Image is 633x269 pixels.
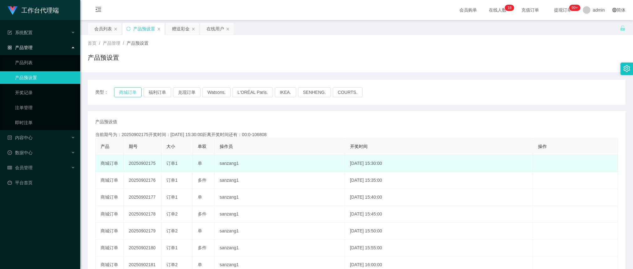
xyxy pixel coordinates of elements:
[198,228,202,233] span: 单
[507,5,510,11] p: 1
[88,53,119,62] h1: 产品预设置
[124,223,161,240] td: 20250902179
[215,206,345,223] td: sanzang1
[198,245,207,250] span: 多件
[275,87,296,97] button: IKEA.
[198,178,207,183] span: 多件
[345,189,533,206] td: [DATE] 15:40:00
[8,150,33,155] span: 数据中心
[166,211,178,216] span: 订单2
[551,8,575,12] span: 提现订单
[198,262,202,267] span: 单
[612,8,617,12] i: 图标: global
[8,165,33,170] span: 会员管理
[166,144,175,149] span: 大小
[215,223,345,240] td: sanzang1
[95,119,117,125] span: 产品预设值
[15,116,75,129] a: 即时注单
[15,71,75,84] a: 产品预设置
[124,189,161,206] td: 20250902177
[127,41,149,46] span: 产品预设置
[215,172,345,189] td: sanzang1
[8,176,75,189] a: 图标: dashboard平台首页
[172,23,190,35] div: 赠送彩金
[220,144,233,149] span: 操作员
[21,0,59,20] h1: 工作台代理端
[345,206,533,223] td: [DATE] 15:45:00
[15,56,75,69] a: 产品列表
[226,27,230,31] i: 图标: close
[88,0,109,20] i: 图标: menu-fold
[96,189,124,206] td: 商城订单
[8,30,33,35] span: 系统配置
[198,144,207,149] span: 单双
[345,172,533,189] td: [DATE] 15:35:00
[144,87,171,97] button: 福利订单
[191,27,195,31] i: 图标: close
[166,178,178,183] span: 订单1
[96,206,124,223] td: 商城订单
[8,6,18,15] img: logo.9652507e.png
[95,87,114,97] span: 类型：
[101,144,109,149] span: 产品
[198,161,202,166] span: 单
[88,41,97,46] span: 首页
[510,5,512,11] p: 8
[345,240,533,256] td: [DATE] 15:55:00
[333,87,363,97] button: COURTS.
[8,135,12,140] i: 图标: profile
[166,245,178,250] span: 订单1
[15,101,75,114] a: 注单管理
[233,87,273,97] button: L'ORÉAL Paris.
[505,5,514,11] sup: 18
[8,150,12,155] i: 图标: check-circle-o
[298,87,331,97] button: SENHENG.
[207,23,224,35] div: 在线用户
[620,25,625,31] i: 图标: unlock
[538,144,547,149] span: 操作
[129,144,138,149] span: 期号
[103,41,120,46] span: 产品管理
[8,8,59,13] a: 工作台代理端
[124,240,161,256] td: 20250902180
[124,172,161,189] td: 20250902176
[8,135,33,140] span: 内容中心
[114,27,118,31] i: 图标: close
[133,23,155,35] div: 产品预设置
[345,223,533,240] td: [DATE] 15:50:00
[486,8,510,12] span: 在线人数
[202,87,231,97] button: Watsons.
[126,27,131,31] i: 图标: sync
[166,228,178,233] span: 订单2
[8,45,33,50] span: 产品管理
[569,5,580,11] sup: 1051
[94,23,112,35] div: 会员列表
[350,144,368,149] span: 开奖时间
[96,240,124,256] td: 商城订单
[15,86,75,99] a: 开奖记录
[124,206,161,223] td: 20250902178
[8,30,12,35] i: 图标: form
[124,155,161,172] td: 20250902175
[166,161,178,166] span: 订单1
[123,41,124,46] span: /
[99,41,100,46] span: /
[198,195,202,200] span: 单
[157,27,161,31] i: 图标: close
[8,45,12,50] i: 图标: appstore-o
[623,65,630,72] i: 图标: setting
[8,165,12,170] i: 图标: table
[166,195,178,200] span: 订单1
[173,87,201,97] button: 兑现订单
[95,131,618,138] div: 当前期号为：20250902175开奖时间：[DATE] 15:30:00距离开奖时间还有：00:0-106808
[345,155,533,172] td: [DATE] 15:30:00
[96,155,124,172] td: 商城订单
[215,240,345,256] td: sanzang1
[215,155,345,172] td: sanzang1
[96,223,124,240] td: 商城订单
[198,211,207,216] span: 多件
[96,172,124,189] td: 商城订单
[518,8,542,12] span: 充值订单
[166,262,178,267] span: 订单2
[215,189,345,206] td: sanzang1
